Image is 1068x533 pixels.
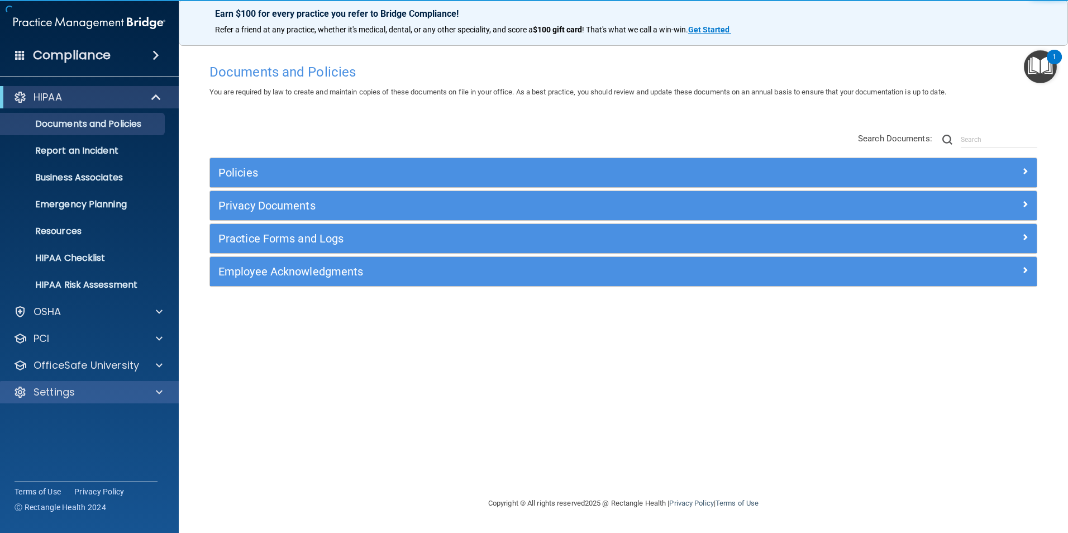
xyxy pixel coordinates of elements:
[688,25,730,34] strong: Get Started
[209,65,1037,79] h4: Documents and Policies
[218,197,1028,215] a: Privacy Documents
[218,265,822,278] h5: Employee Acknowledgments
[218,232,822,245] h5: Practice Forms and Logs
[961,131,1037,148] input: Search
[7,118,160,130] p: Documents and Policies
[13,305,163,318] a: OSHA
[7,199,160,210] p: Emergency Planning
[7,145,160,156] p: Report an Incident
[218,230,1028,248] a: Practice Forms and Logs
[15,486,61,497] a: Terms of Use
[13,359,163,372] a: OfficeSafe University
[218,164,1028,182] a: Policies
[582,25,688,34] span: ! That's what we call a win-win.
[419,486,827,521] div: Copyright © All rights reserved 2025 @ Rectangle Health | |
[215,8,1032,19] p: Earn $100 for every practice you refer to Bridge Compliance!
[218,199,822,212] h5: Privacy Documents
[33,47,111,63] h4: Compliance
[34,305,61,318] p: OSHA
[13,386,163,399] a: Settings
[942,135,952,145] img: ic-search.3b580494.png
[34,91,62,104] p: HIPAA
[13,332,163,345] a: PCI
[1024,50,1057,83] button: Open Resource Center, 1 new notification
[74,486,125,497] a: Privacy Policy
[209,88,946,96] span: You are required by law to create and maintain copies of these documents on file in your office. ...
[669,499,713,507] a: Privacy Policy
[7,226,160,237] p: Resources
[1052,57,1056,72] div: 1
[13,91,162,104] a: HIPAA
[215,25,533,34] span: Refer a friend at any practice, whether it's medical, dental, or any other speciality, and score a
[858,134,932,144] span: Search Documents:
[7,172,160,183] p: Business Associates
[218,166,822,179] h5: Policies
[34,386,75,399] p: Settings
[716,499,759,507] a: Terms of Use
[7,253,160,264] p: HIPAA Checklist
[533,25,582,34] strong: $100 gift card
[34,332,49,345] p: PCI
[218,263,1028,280] a: Employee Acknowledgments
[15,502,106,513] span: Ⓒ Rectangle Health 2024
[13,12,165,34] img: PMB logo
[34,359,139,372] p: OfficeSafe University
[7,279,160,291] p: HIPAA Risk Assessment
[688,25,731,34] a: Get Started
